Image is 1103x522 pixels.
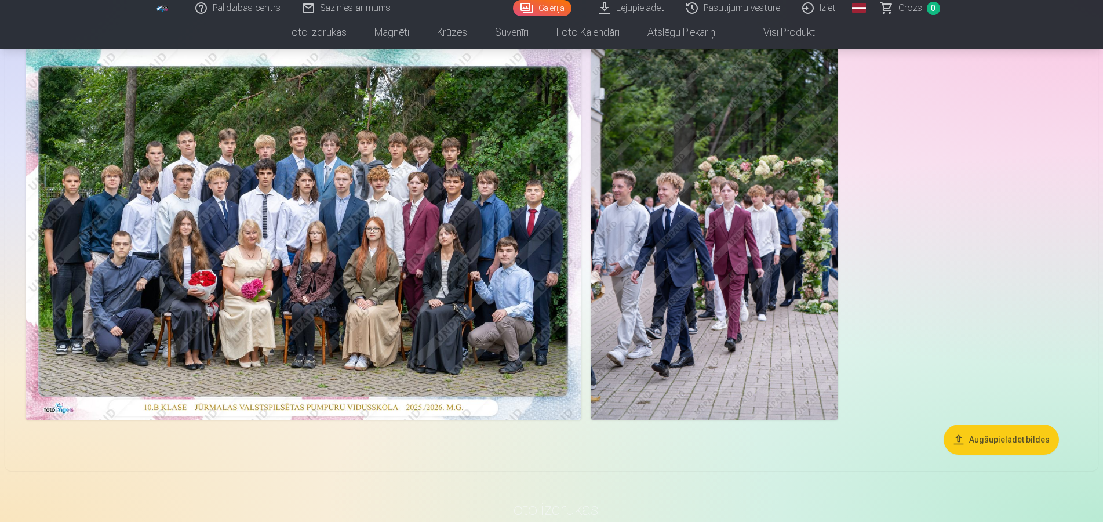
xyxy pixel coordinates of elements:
[423,16,481,49] a: Krūzes
[213,499,890,520] h3: Foto izdrukas
[898,1,922,15] span: Grozs
[272,16,361,49] a: Foto izdrukas
[944,425,1059,455] button: Augšupielādēt bildes
[156,5,169,12] img: /fa3
[634,16,731,49] a: Atslēgu piekariņi
[481,16,543,49] a: Suvenīri
[361,16,423,49] a: Magnēti
[543,16,634,49] a: Foto kalendāri
[731,16,831,49] a: Visi produkti
[927,2,940,15] span: 0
